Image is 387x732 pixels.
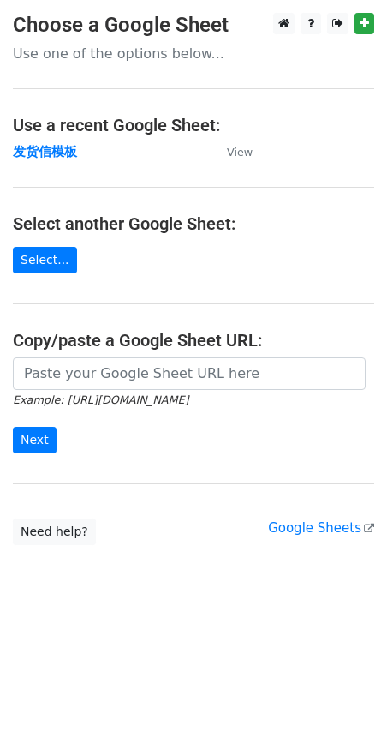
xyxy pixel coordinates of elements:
[13,213,374,234] h4: Select another Google Sheet:
[13,144,77,159] a: 发货信模板
[13,330,374,351] h4: Copy/paste a Google Sheet URL:
[13,519,96,545] a: Need help?
[13,45,374,63] p: Use one of the options below...
[268,520,374,536] a: Google Sheets
[13,247,77,273] a: Select...
[13,393,188,406] small: Example: [URL][DOMAIN_NAME]
[13,13,374,38] h3: Choose a Google Sheet
[227,146,253,159] small: View
[13,357,366,390] input: Paste your Google Sheet URL here
[210,144,253,159] a: View
[13,427,57,453] input: Next
[13,115,374,135] h4: Use a recent Google Sheet:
